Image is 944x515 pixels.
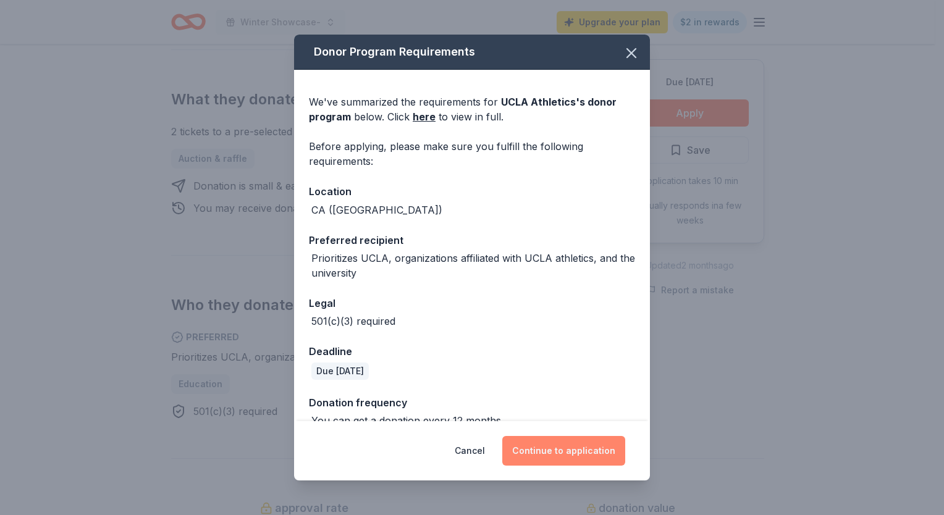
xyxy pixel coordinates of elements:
div: Due [DATE] [311,362,369,380]
div: Prioritizes UCLA, organizations affiliated with UCLA athletics, and the university [311,251,635,280]
div: Legal [309,295,635,311]
div: You can get a donation every 12 months. [311,413,504,428]
div: We've summarized the requirements for below. Click to view in full. [309,94,635,124]
div: Donation frequency [309,395,635,411]
div: Preferred recipient [309,232,635,248]
button: Cancel [455,436,485,466]
div: CA ([GEOGRAPHIC_DATA]) [311,203,442,217]
div: Donor Program Requirements [294,35,650,70]
div: 501(c)(3) required [311,314,395,329]
button: Continue to application [502,436,625,466]
div: Deadline [309,343,635,359]
a: here [413,109,436,124]
div: Before applying, please make sure you fulfill the following requirements: [309,139,635,169]
div: Location [309,183,635,199]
